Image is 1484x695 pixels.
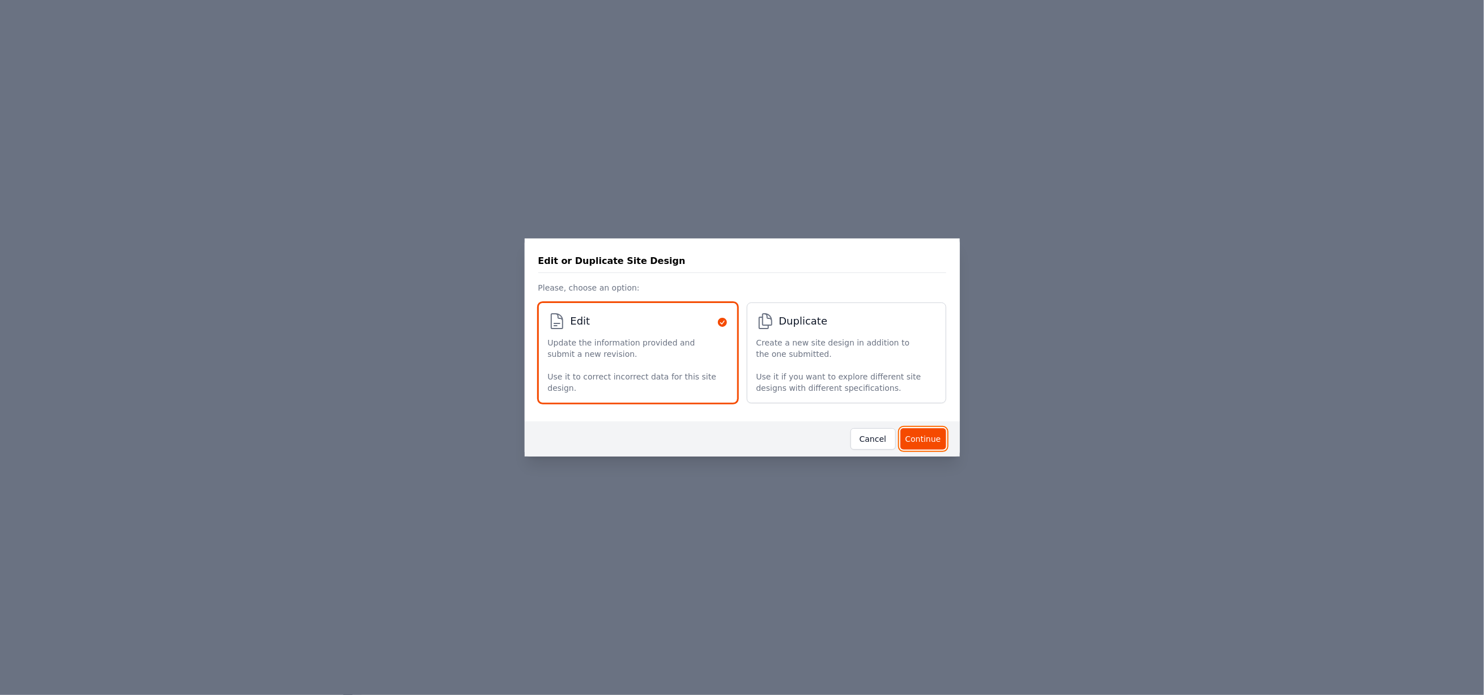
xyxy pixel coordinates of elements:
span: Duplicate [779,313,828,329]
p: Update the information provided and submit a new revision. [548,337,717,360]
p: Use it if you want to explore different site designs with different specifications. [756,371,925,394]
span: Edit [571,313,590,329]
p: Please, choose an option: [538,273,946,293]
h3: Edit or Duplicate Site Design [538,254,686,268]
p: Use it to correct incorrect data for this site design. [548,371,717,394]
button: Cancel [851,428,896,450]
p: Create a new site design in addition to the one submitted. [756,337,925,360]
button: Continue [900,428,946,450]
